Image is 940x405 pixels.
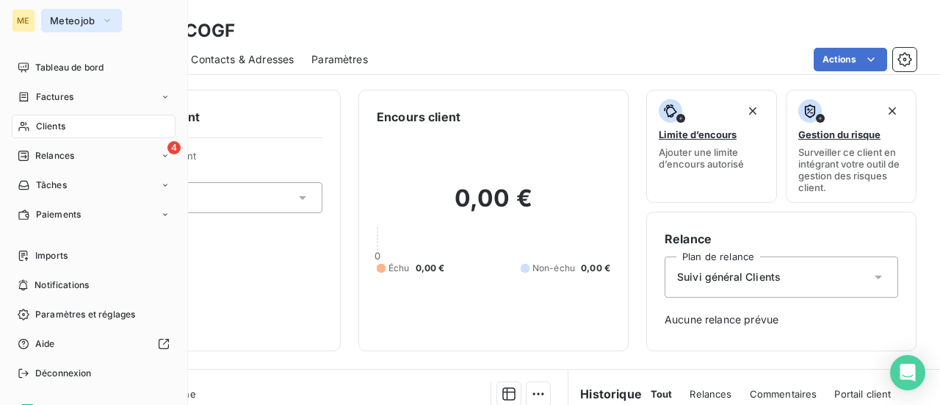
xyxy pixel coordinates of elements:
span: Surveiller ce client en intégrant votre outil de gestion des risques client. [798,146,904,193]
span: Relances [690,388,731,400]
span: 0,00 € [416,262,445,275]
span: Paramètres [311,52,368,67]
span: Aucune relance prévue [665,312,898,327]
span: Paiements [36,208,81,221]
h6: Historique [568,385,642,403]
span: Portail client [834,388,891,400]
span: Ajouter une limite d’encours autorisé [659,146,764,170]
span: Meteojob [50,15,95,26]
button: Actions [814,48,887,71]
div: Open Intercom Messenger [890,355,925,390]
h6: Informations client [89,108,322,126]
span: Non-échu [532,262,575,275]
span: Factures [36,90,73,104]
span: Gestion du risque [798,129,881,140]
span: 0,00 € [581,262,610,275]
a: Aide [12,332,176,356]
h6: Relance [665,230,898,248]
span: Tâches [36,179,67,192]
span: Suivi général Clients [677,270,781,284]
span: 0 [375,250,380,262]
span: Paramètres et réglages [35,308,135,321]
div: ME [12,9,35,32]
span: Tout [651,388,673,400]
span: Limite d’encours [659,129,737,140]
span: Notifications [35,279,89,292]
span: Clients [36,120,65,133]
span: Commentaires [750,388,817,400]
button: Limite d’encoursAjouter une limite d’encours autorisé [646,90,777,203]
span: Déconnexion [35,367,92,380]
span: Relances [35,149,74,162]
span: Aide [35,337,55,351]
span: 4 [167,141,181,154]
span: Imports [35,249,68,262]
h6: Encours client [377,108,460,126]
span: Tableau de bord [35,61,104,74]
span: Contacts & Adresses [191,52,294,67]
h2: 0,00 € [377,184,610,228]
span: Propriétés Client [118,150,322,171]
span: Échu [388,262,410,275]
button: Gestion du risqueSurveiller ce client en intégrant votre outil de gestion des risques client. [786,90,916,203]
